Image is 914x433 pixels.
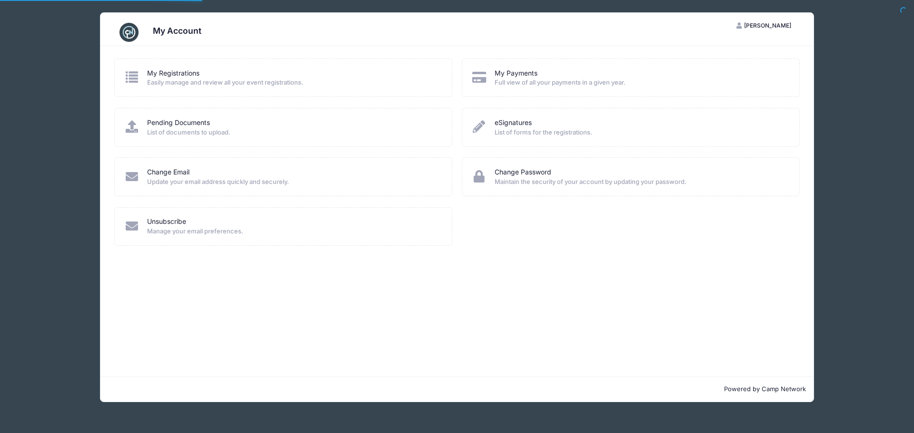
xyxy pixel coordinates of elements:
[147,177,439,187] span: Update your email address quickly and securely.
[495,68,537,78] a: My Payments
[495,128,787,137] span: List of forms for the registrations.
[147,128,439,137] span: List of documents to upload.
[147,118,210,128] a: Pending Documents
[147,167,189,177] a: Change Email
[147,78,439,87] span: Easily manage and review all your event registrations.
[147,227,439,236] span: Manage your email preferences.
[495,118,532,128] a: eSignatures
[744,22,791,29] span: [PERSON_NAME]
[153,26,201,36] h3: My Account
[119,23,139,42] img: CampNetwork
[495,167,551,177] a: Change Password
[108,385,806,394] p: Powered by Camp Network
[495,177,787,187] span: Maintain the security of your account by updating your password.
[147,217,186,227] a: Unsubscribe
[147,68,199,78] a: My Registrations
[728,18,800,34] button: [PERSON_NAME]
[495,78,787,87] span: Full view of all your payments in a given year.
